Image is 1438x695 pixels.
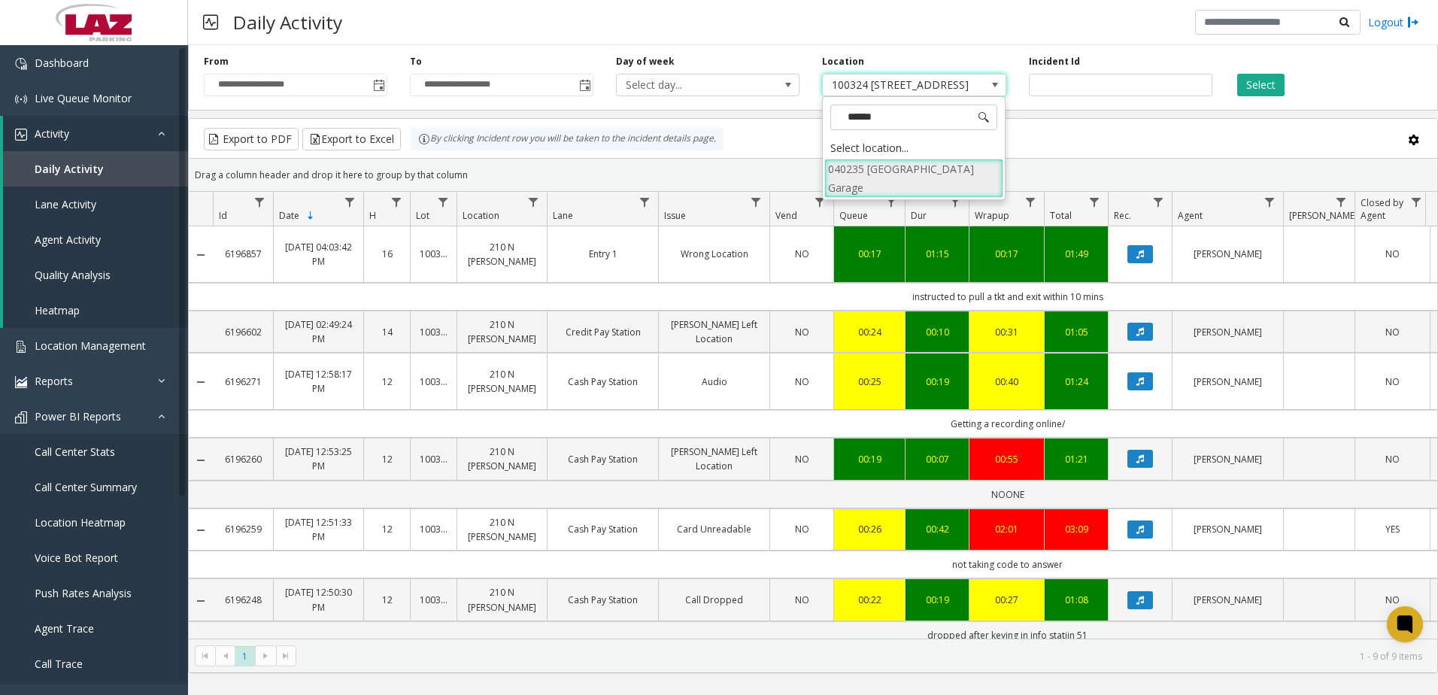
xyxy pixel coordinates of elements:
img: 'icon' [15,411,27,423]
label: Location [822,55,864,68]
a: [PERSON_NAME] [1182,522,1274,536]
a: Date Filter Menu [340,192,360,212]
span: YES [1385,523,1400,536]
span: NO [795,375,809,388]
a: Cash Pay Station [557,375,649,389]
a: Dur Filter Menu [945,192,966,212]
a: Collapse Details [189,376,213,388]
div: 00:25 [843,375,896,389]
a: Issue Filter Menu [746,192,766,212]
a: Location Filter Menu [523,192,544,212]
a: [DATE] 02:49:24 PM [283,317,354,346]
span: Dashboard [35,56,89,70]
a: NO [1364,247,1421,261]
div: 00:27 [978,593,1035,607]
img: infoIcon.svg [418,133,430,145]
a: Lane Activity [3,187,188,222]
a: 01:49 [1054,247,1099,261]
span: Heatmap [35,303,80,317]
span: Toggle popup [370,74,387,96]
span: Call Center Summary [35,480,137,494]
div: 01:21 [1054,452,1099,466]
a: 6196857 [222,247,264,261]
a: [PERSON_NAME] [1182,593,1274,607]
a: [DATE] 12:58:17 PM [283,367,354,396]
a: NO [1364,325,1421,339]
span: NO [1385,375,1400,388]
span: NO [795,523,809,536]
a: 00:10 [915,325,960,339]
a: Audio [668,375,760,389]
a: Heatmap [3,293,188,328]
a: [PERSON_NAME] [1182,375,1274,389]
a: Wrong Location [668,247,760,261]
a: 12 [373,593,401,607]
a: Collapse Details [189,524,213,536]
span: Dur [911,209,927,222]
a: 12 [373,452,401,466]
a: YES [1364,522,1421,536]
a: Cash Pay Station [557,522,649,536]
a: 00:31 [978,325,1035,339]
span: NO [795,326,809,338]
a: Agent Activity [3,222,188,257]
span: Wrapup [975,209,1009,222]
span: Daily Activity [35,162,104,176]
a: Lot Filter Menu [433,192,454,212]
a: 03:09 [1054,522,1099,536]
span: [PERSON_NAME] [1289,209,1358,222]
span: Call Center Stats [35,445,115,459]
a: Total Filter Menu [1085,192,1105,212]
span: Lane [553,209,573,222]
a: 00:55 [978,452,1035,466]
div: 00:07 [915,452,960,466]
a: Logout [1368,14,1419,30]
a: 14 [373,325,401,339]
kendo-pager-info: 1 - 9 of 9 items [305,650,1422,663]
a: Lane Filter Menu [635,192,655,212]
a: 16 [373,247,401,261]
a: 00:19 [915,593,960,607]
span: Agent Trace [35,621,94,636]
span: 100324 [STREET_ADDRESS][PERSON_NAME] [823,74,969,96]
a: Entry 1 [557,247,649,261]
a: 100324 [420,247,447,261]
span: Location Heatmap [35,515,126,530]
span: Issue [664,209,686,222]
a: 210 N [PERSON_NAME] [466,515,538,544]
a: 210 N [PERSON_NAME] [466,445,538,473]
a: 100324 [420,452,447,466]
a: 00:17 [843,247,896,261]
span: Push Rates Analysis [35,586,132,600]
a: 02:01 [978,522,1035,536]
div: 00:26 [843,522,896,536]
a: [PERSON_NAME] Left Location [668,317,760,346]
span: NO [795,593,809,606]
a: [DATE] 12:51:33 PM [283,515,354,544]
h3: Daily Activity [226,4,350,41]
a: Card Unreadable [668,522,760,536]
div: 00:42 [915,522,960,536]
a: Queue Filter Menu [881,192,902,212]
span: Select day... [617,74,763,96]
a: [PERSON_NAME] Left Location [668,445,760,473]
a: Call Dropped [668,593,760,607]
span: Page 1 [235,646,255,666]
div: 00:40 [978,375,1035,389]
span: Reports [35,374,73,388]
a: 00:17 [978,247,1035,261]
span: Total [1050,209,1072,222]
a: Wrapup Filter Menu [1021,192,1041,212]
a: 00:19 [915,375,960,389]
a: Collapse Details [189,454,213,466]
div: Drag a column header and drop it here to group by that column [189,162,1437,188]
a: 6196248 [222,593,264,607]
